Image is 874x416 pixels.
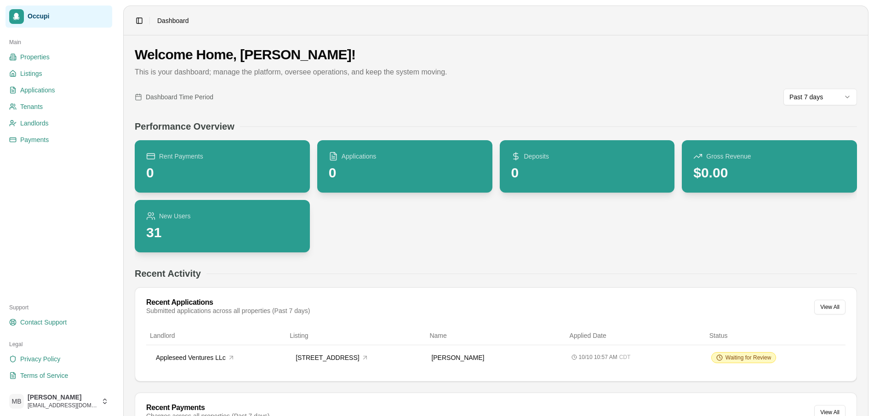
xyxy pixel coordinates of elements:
div: 0 [329,165,377,181]
h2: Recent Activity [135,267,201,280]
span: Applied Date [570,332,606,339]
a: Applications [6,83,112,97]
span: Listing [290,332,308,339]
span: Name [429,332,446,339]
div: Recent Applications [146,299,310,306]
div: Support [6,300,112,315]
span: [PERSON_NAME] [431,354,484,361]
span: Dashboard [157,16,189,25]
div: Legal [6,337,112,352]
a: Tenants [6,99,112,114]
h2: Performance Overview [135,120,234,133]
nav: breadcrumb [157,16,189,25]
button: MB[PERSON_NAME][EMAIL_ADDRESS][DOMAIN_NAME] [6,390,112,412]
span: Applications [20,85,55,95]
a: Terms of Service [6,368,112,383]
span: Listings [20,69,42,78]
span: 10/10 10:57 AM [579,353,617,361]
a: Properties [6,50,112,64]
h1: Welcome Home, [PERSON_NAME]! [135,46,857,63]
span: Gross Revenue [706,152,751,161]
div: 0 [511,165,549,181]
span: Status [709,332,728,339]
button: [STREET_ADDRESS] [291,351,372,365]
button: Appleseed Ventures LLc [152,351,239,365]
span: Contact Support [20,318,67,327]
div: 31 [146,224,190,241]
button: View All [814,300,845,314]
span: Properties [20,52,50,62]
span: Deposits [524,152,549,161]
a: Payments [6,132,112,147]
div: 0 [146,165,203,181]
a: Contact Support [6,315,112,330]
span: Landlords [20,119,49,128]
a: Privacy Policy [6,352,112,366]
span: [EMAIL_ADDRESS][DOMAIN_NAME] [28,402,97,409]
span: [STREET_ADDRESS] [296,353,359,362]
span: Dashboard Time Period [146,92,213,102]
span: Privacy Policy [20,354,60,364]
span: Landlord [150,332,175,339]
a: Occupi [6,6,112,28]
a: Listings [6,66,112,81]
span: New Users [159,211,190,221]
span: CDT [619,353,631,361]
span: Terms of Service [20,371,68,380]
span: Appleseed Ventures LLc [156,353,226,362]
div: Submitted applications across all properties (Past 7 days) [146,306,310,315]
span: Applications [342,152,377,161]
div: Recent Payments [146,404,269,411]
div: Main [6,35,112,50]
span: Occupi [28,12,109,21]
div: $0.00 [693,165,751,181]
span: [PERSON_NAME] [28,393,97,402]
span: Payments [20,135,49,144]
p: This is your dashboard; manage the platform, oversee operations, and keep the system moving. [135,67,857,78]
a: Landlords [6,116,112,131]
span: Waiting for Review [725,354,771,361]
span: Rent Payments [159,152,203,161]
span: Tenants [20,102,43,111]
span: MB [9,394,24,409]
